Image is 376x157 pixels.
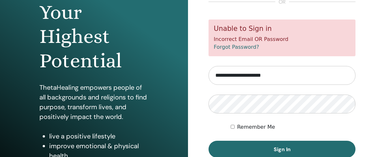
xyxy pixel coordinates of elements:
[49,131,149,141] li: live a positive lifestyle
[237,123,275,131] label: Remember Me
[214,25,350,33] h5: Unable to Sign in
[39,83,149,122] p: ThetaHealing empowers people of all backgrounds and religions to find purpose, transform lives, a...
[209,20,355,56] div: Incorrect Email OR Password
[214,44,259,50] a: Forgot Password?
[231,123,355,131] div: Keep me authenticated indefinitely or until I manually logout
[274,146,291,153] span: Sign In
